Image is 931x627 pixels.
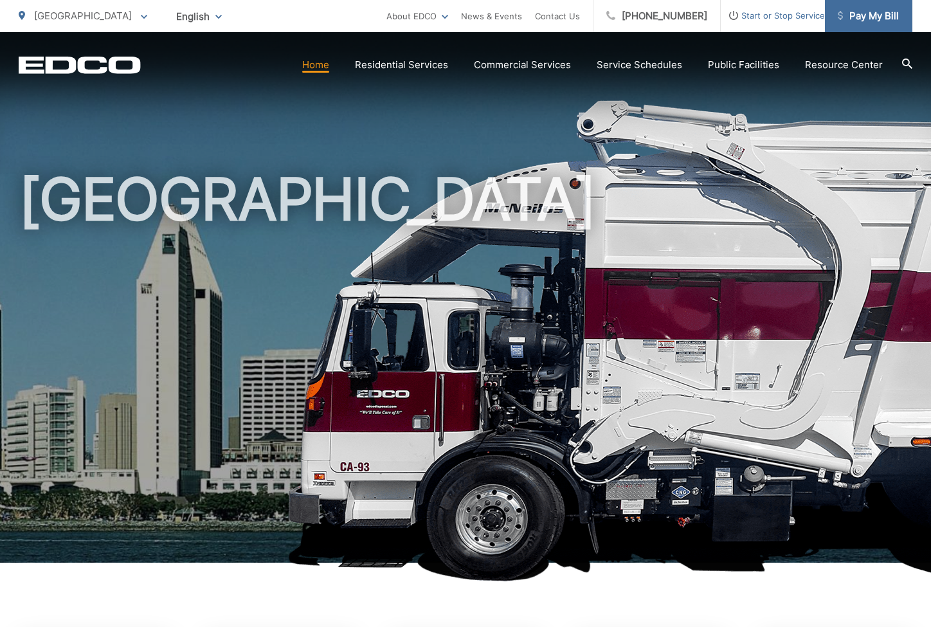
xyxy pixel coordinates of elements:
[19,167,912,574] h1: [GEOGRAPHIC_DATA]
[597,57,682,73] a: Service Schedules
[386,8,448,24] a: About EDCO
[355,57,448,73] a: Residential Services
[19,56,141,74] a: EDCD logo. Return to the homepage.
[838,8,899,24] span: Pay My Bill
[302,57,329,73] a: Home
[535,8,580,24] a: Contact Us
[805,57,883,73] a: Resource Center
[474,57,571,73] a: Commercial Services
[34,10,132,22] span: [GEOGRAPHIC_DATA]
[461,8,522,24] a: News & Events
[167,5,231,28] span: English
[708,57,779,73] a: Public Facilities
